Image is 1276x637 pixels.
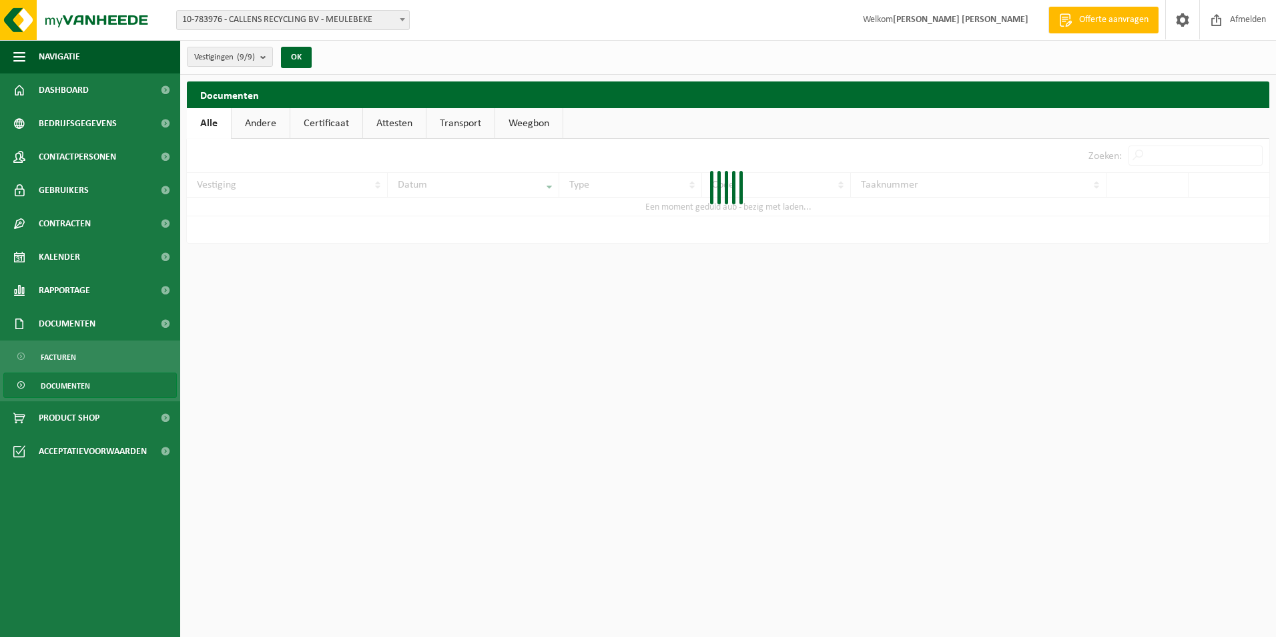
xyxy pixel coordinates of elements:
span: Rapportage [39,274,90,307]
span: Dashboard [39,73,89,107]
h2: Documenten [187,81,1269,108]
span: Gebruikers [39,174,89,207]
a: Attesten [363,108,426,139]
span: Kalender [39,240,80,274]
span: Contactpersonen [39,140,116,174]
span: Acceptatievoorwaarden [39,435,147,468]
span: Facturen [41,345,76,370]
a: Transport [426,108,495,139]
span: Navigatie [39,40,80,73]
a: Documenten [3,373,177,398]
span: Offerte aanvragen [1076,13,1152,27]
a: Facturen [3,344,177,369]
span: Bedrijfsgegevens [39,107,117,140]
a: Certificaat [290,108,362,139]
span: Documenten [41,373,90,399]
span: 10-783976 - CALLENS RECYCLING BV - MEULEBEKE [177,11,409,29]
span: Contracten [39,207,91,240]
button: OK [281,47,312,68]
span: 10-783976 - CALLENS RECYCLING BV - MEULEBEKE [176,10,410,30]
a: Weegbon [495,108,563,139]
a: Offerte aanvragen [1048,7,1159,33]
strong: [PERSON_NAME] [PERSON_NAME] [893,15,1028,25]
count: (9/9) [237,53,255,61]
span: Vestigingen [194,47,255,67]
span: Product Shop [39,401,99,435]
a: Andere [232,108,290,139]
span: Documenten [39,307,95,341]
button: Vestigingen(9/9) [187,47,273,67]
a: Alle [187,108,231,139]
